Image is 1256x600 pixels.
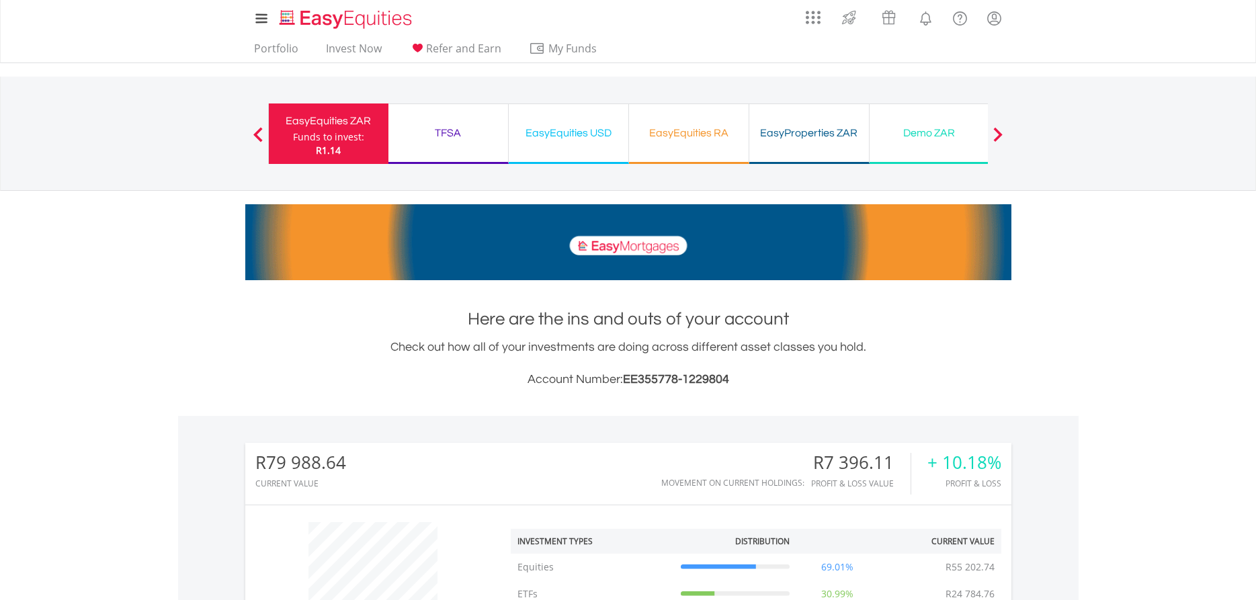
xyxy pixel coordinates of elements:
[977,3,1011,33] a: My Profile
[511,554,674,581] td: Equities
[426,41,501,56] span: Refer and Earn
[878,529,1001,554] th: Current Value
[255,453,346,472] div: R79 988.64
[811,453,911,472] div: R7 396.11
[985,134,1011,147] button: Next
[927,453,1001,472] div: + 10.18%
[757,124,861,142] div: EasyProperties ZAR
[735,535,790,547] div: Distribution
[661,478,804,487] div: Movement on Current Holdings:
[806,10,821,25] img: grid-menu-icon.svg
[277,8,417,30] img: EasyEquities_Logo.png
[511,529,674,554] th: Investment Types
[316,144,341,157] span: R1.14
[811,479,911,488] div: Profit & Loss Value
[274,3,417,30] a: Home page
[909,3,943,30] a: Notifications
[869,3,909,28] a: Vouchers
[878,7,900,28] img: vouchers-v2.svg
[637,124,741,142] div: EasyEquities RA
[255,479,346,488] div: CURRENT VALUE
[249,42,304,62] a: Portfolio
[293,130,364,144] div: Funds to invest:
[838,7,860,28] img: thrive-v2.svg
[878,124,981,142] div: Demo ZAR
[517,124,620,142] div: EasyEquities USD
[623,373,729,386] span: EE355778-1229804
[245,307,1011,331] h1: Here are the ins and outs of your account
[245,204,1011,280] img: EasyMortage Promotion Banner
[245,134,271,147] button: Previous
[796,554,878,581] td: 69.01%
[797,3,829,25] a: AppsGrid
[943,3,977,30] a: FAQ's and Support
[277,112,380,130] div: EasyEquities ZAR
[404,42,507,62] a: Refer and Earn
[939,554,1001,581] td: R55 202.74
[396,124,500,142] div: TFSA
[245,370,1011,389] h3: Account Number:
[245,338,1011,389] div: Check out how all of your investments are doing across different asset classes you hold.
[321,42,387,62] a: Invest Now
[927,479,1001,488] div: Profit & Loss
[529,40,617,57] span: My Funds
